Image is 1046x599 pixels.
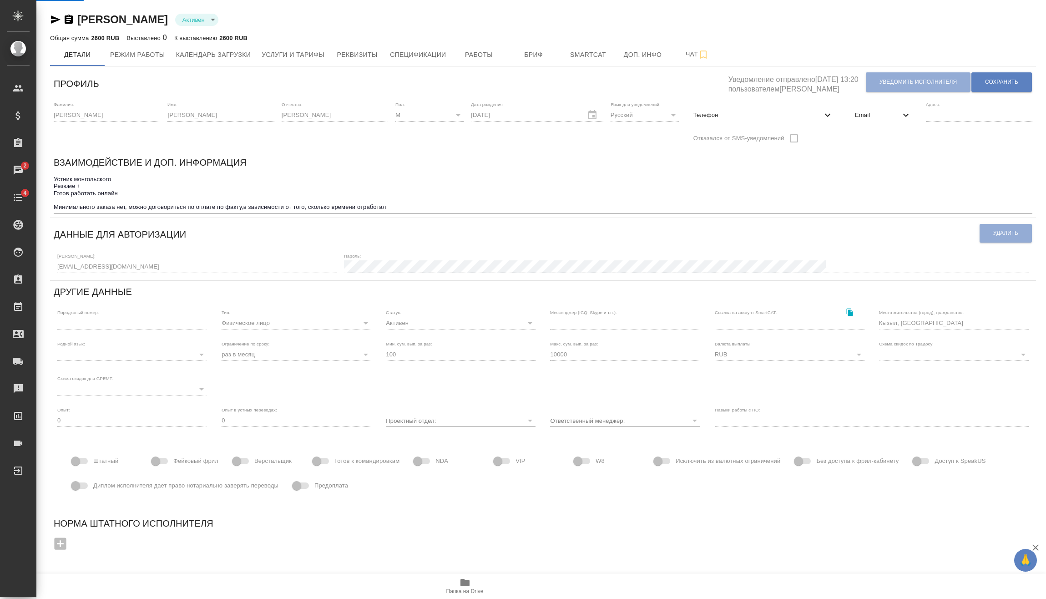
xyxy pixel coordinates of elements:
span: Режим работы [110,49,165,61]
span: Верстальщик [254,457,292,466]
span: 🙏 [1018,551,1033,570]
label: Навыки работы с ПО: [715,407,760,412]
label: Статус: [386,310,401,315]
label: Ограничение по сроку: [222,341,269,346]
label: Схема скидок по Традосу: [879,341,934,346]
label: Язык для уведомлений: [611,102,661,107]
label: Валюта выплаты: [715,341,752,346]
span: Чат [676,49,719,60]
span: Готов к командировкам [334,457,399,466]
h6: Данные для авторизации [54,227,186,242]
h6: Взаимодействие и доп. информация [54,155,247,170]
label: Фамилия: [54,102,74,107]
label: Ссылка на аккаунт SmartCAT: [715,310,777,315]
span: Бриф [512,49,556,61]
span: VIP [515,457,525,466]
span: Сохранить [985,78,1018,86]
label: Пароль: [344,254,361,258]
a: [PERSON_NAME] [77,13,168,25]
label: Имя: [167,102,177,107]
label: Схема скидок для GPEMT: [57,376,113,381]
span: Телефон [693,111,822,120]
div: RUB [715,348,864,361]
span: Календарь загрузки [176,49,251,61]
h5: Уведомление отправлено [DATE] 13:20 пользователем [PERSON_NAME] [728,70,865,94]
label: Адрес: [926,102,940,107]
h6: Профиль [54,76,99,91]
span: Отказался от SMS-уведомлений [693,134,784,143]
label: Мин. сум. вып. за раз: [386,341,432,346]
span: Спецификации [390,49,446,61]
button: Скопировать ссылку [63,14,74,25]
h6: Другие данные [54,284,132,299]
span: Email [855,111,900,120]
span: Фейковый фрил [173,457,218,466]
span: NDA [435,457,448,466]
span: Детали [56,49,99,61]
label: Отчество: [282,102,303,107]
a: 4 [2,186,34,209]
div: М [395,109,464,122]
label: Тип: [222,310,230,315]
span: Доступ к SpeakUS [935,457,985,466]
span: 2 [18,161,32,170]
label: Макс. сум. вып. за раз: [550,341,598,346]
span: Услуги и тарифы [262,49,324,61]
label: Родной язык: [57,341,85,346]
p: 2600 RUB [91,35,119,41]
h6: Норма штатного исполнителя [54,516,1032,531]
p: Выставлено [126,35,163,41]
label: Мессенджер (ICQ, Skype и т.п.): [550,310,617,315]
span: Диплом исполнителя дает право нотариально заверять переводы [93,481,278,490]
label: Порядковый номер: [57,310,99,315]
span: Предоплата [314,481,348,490]
p: К выставлению [174,35,219,41]
button: Скопировать ссылку для ЯМессенджера [50,14,61,25]
span: Доп. инфо [621,49,665,61]
button: Активен [180,16,207,24]
span: W8 [596,457,605,466]
div: раз в месяц [222,348,371,361]
label: Опыт: [57,407,70,412]
span: Без доступа к фрил-кабинету [816,457,899,466]
label: Пол: [395,102,405,107]
span: Исключить из валютных ограничений [676,457,780,466]
p: 2600 RUB [219,35,248,41]
label: Опыт в устных переводах: [222,407,277,412]
label: Дата рождения [471,102,503,107]
span: Работы [457,49,501,61]
button: 🙏 [1014,549,1037,572]
div: Email [848,105,919,125]
a: 2 [2,159,34,182]
label: Место жительства (город), гражданство: [879,310,964,315]
div: Активен [175,14,218,26]
div: Физическое лицо [222,317,371,330]
span: Реквизиты [335,49,379,61]
span: 4 [18,188,32,198]
button: Сохранить [971,72,1032,92]
div: Русский [611,109,679,122]
textarea: Устник монгольского Резюме + Готов работать онлайн Минимального заказа нет, можно договориться по... [54,176,1032,211]
p: Общая сумма [50,35,91,41]
span: Smartcat [566,49,610,61]
div: 0 [126,32,167,43]
label: [PERSON_NAME]: [57,254,96,258]
button: Скопировать ссылку [841,303,859,321]
div: Активен [386,317,536,330]
svg: Подписаться [698,49,709,60]
div: Телефон [686,105,840,125]
span: Штатный [93,457,118,466]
